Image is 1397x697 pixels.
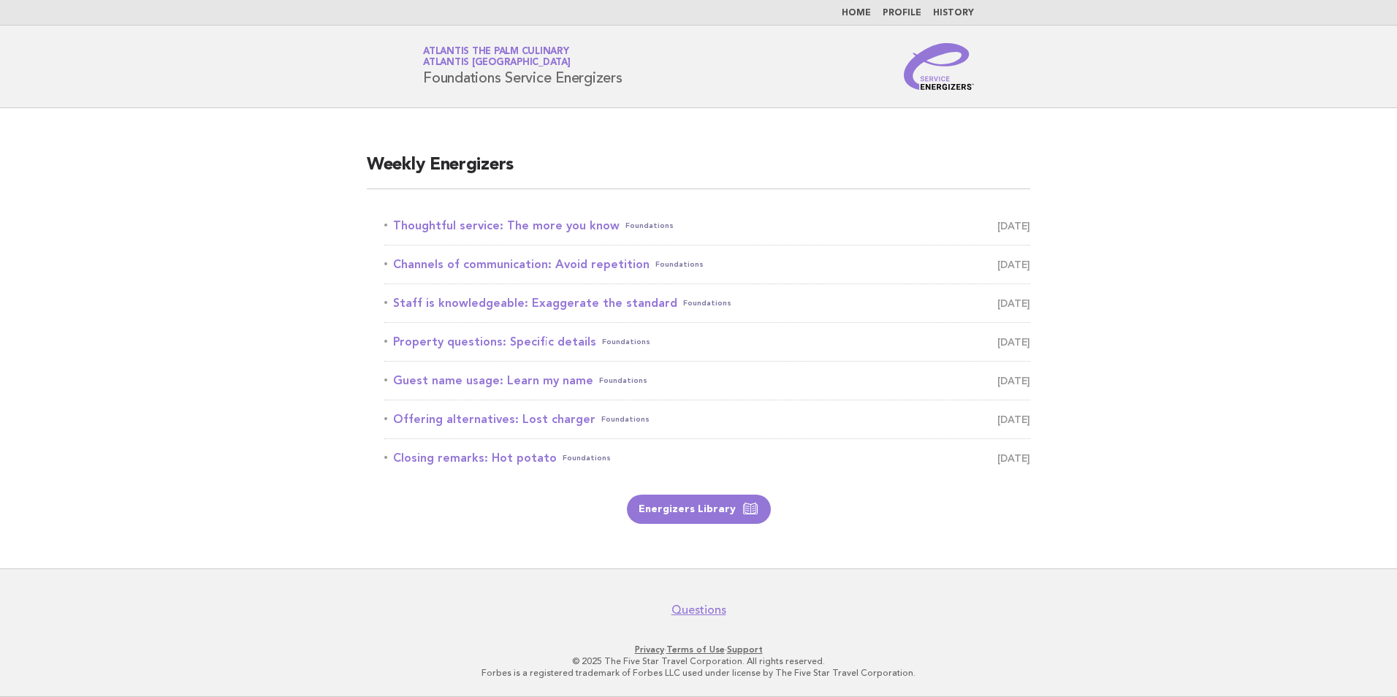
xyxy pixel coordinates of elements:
span: [DATE] [997,293,1030,313]
a: Home [842,9,871,18]
h2: Weekly Energizers [367,153,1030,189]
span: Foundations [563,448,611,468]
a: Privacy [635,644,664,655]
a: Guest name usage: Learn my nameFoundations [DATE] [384,370,1030,391]
a: Channels of communication: Avoid repetitionFoundations [DATE] [384,254,1030,275]
a: History [933,9,974,18]
span: Foundations [601,409,650,430]
span: [DATE] [997,448,1030,468]
p: · · [251,644,1146,655]
a: Energizers Library [627,495,771,524]
span: Foundations [655,254,704,275]
a: Atlantis The Palm CulinaryAtlantis [GEOGRAPHIC_DATA] [423,47,571,67]
span: Foundations [683,293,731,313]
a: Offering alternatives: Lost chargerFoundations [DATE] [384,409,1030,430]
img: Service Energizers [904,43,974,90]
a: Terms of Use [666,644,725,655]
h1: Foundations Service Energizers [423,47,623,85]
span: [DATE] [997,216,1030,236]
span: Foundations [602,332,650,352]
a: Support [727,644,763,655]
span: Foundations [599,370,647,391]
a: Staff is knowledgeable: Exaggerate the standardFoundations [DATE] [384,293,1030,313]
span: Atlantis [GEOGRAPHIC_DATA] [423,58,571,68]
a: Questions [671,603,726,617]
span: Foundations [625,216,674,236]
p: © 2025 The Five Star Travel Corporation. All rights reserved. [251,655,1146,667]
span: [DATE] [997,409,1030,430]
a: Property questions: Specific detailsFoundations [DATE] [384,332,1030,352]
a: Closing remarks: Hot potatoFoundations [DATE] [384,448,1030,468]
a: Profile [883,9,921,18]
span: [DATE] [997,332,1030,352]
span: [DATE] [997,370,1030,391]
span: [DATE] [997,254,1030,275]
p: Forbes is a registered trademark of Forbes LLC used under license by The Five Star Travel Corpora... [251,667,1146,679]
a: Thoughtful service: The more you knowFoundations [DATE] [384,216,1030,236]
